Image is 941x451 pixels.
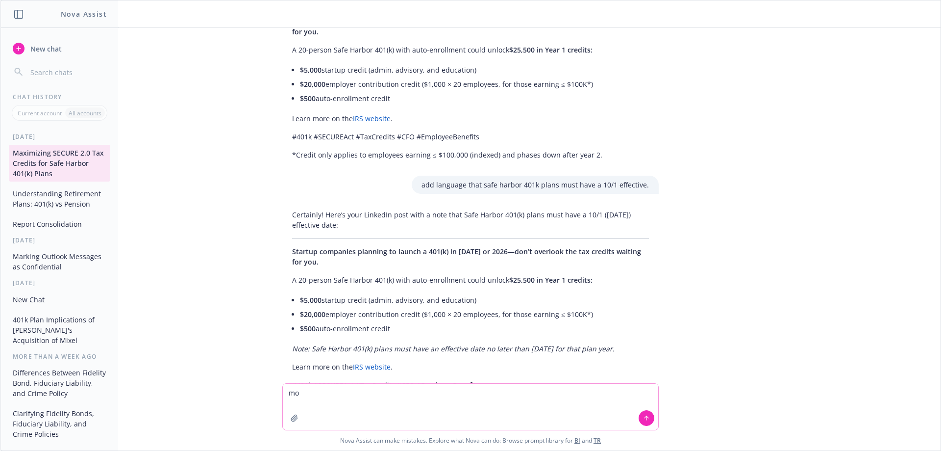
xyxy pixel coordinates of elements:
[300,94,316,103] span: $500
[300,321,649,336] li: auto-enrollment credit
[353,114,391,123] a: IRS website
[292,362,649,372] p: Learn more on the .
[1,352,118,361] div: More than a week ago
[9,40,110,57] button: New chat
[574,436,580,445] a: BI
[292,113,649,124] p: Learn more on the .
[300,307,649,321] li: employer contribution credit ($1,000 × 20 employees, for those earning ≤ $100K*)
[300,63,649,77] li: startup credit (admin, advisory, and education)
[300,295,322,305] span: $5,000
[300,91,649,106] li: auto-enrollment credit
[300,293,649,307] li: startup credit (admin, advisory, and education)
[1,236,118,244] div: [DATE]
[300,80,325,89] span: $20,000
[28,65,106,79] input: Search chats
[353,362,391,371] a: IRS website
[9,312,110,348] button: 401k Plan Implications of [PERSON_NAME]'s Acquisition of Mixel
[292,150,649,160] p: *Credit only applies to employees earning ≤ $100,000 (indexed) and phases down after year 2.
[421,180,649,190] p: add language that safe harbor 401k plans must have a 10/1 effective.
[300,65,322,75] span: $5,000
[1,93,118,101] div: Chat History
[300,324,316,333] span: $500
[1,133,118,141] div: [DATE]
[292,275,649,285] p: A 20-person Safe Harbor 401(k) with auto-enrollment could unlock
[9,248,110,275] button: Marking Outlook Messages as Confidential
[4,430,937,451] span: Nova Assist can make mistakes. Explore what Nova can do: Browse prompt library for and
[1,279,118,287] div: [DATE]
[292,132,649,142] p: #401k #SECUREAct #TaxCredits #CFO #EmployeeBenefits
[28,44,62,54] span: New chat
[69,109,101,117] p: All accounts
[61,9,107,19] h1: Nova Assist
[300,77,649,91] li: employer contribution credit ($1,000 × 20 employees, for those earning ≤ $100K*)
[292,344,615,353] em: Note: Safe Harbor 401(k) plans must have an effective date no later than [DATE] for that plan year.
[292,247,641,266] span: Startup companies planning to launch a 401(k) in [DATE] or 2026—don’t overlook the tax credits wa...
[9,292,110,308] button: New Chat
[292,45,649,55] p: A 20-person Safe Harbor 401(k) with auto-enrollment could unlock
[509,275,593,285] span: $25,500 in Year 1 credits:
[9,186,110,212] button: Understanding Retirement Plans: 401(k) vs Pension
[283,384,658,430] textarea: m
[9,216,110,232] button: Report Consolidation
[292,380,649,390] p: #401k #SECUREAct #TaxCredits #CFO #EmployeeBenefits
[9,365,110,401] button: Differences Between Fidelity Bond, Fiduciary Liability, and Crime Policy
[594,436,601,445] a: TR
[9,145,110,182] button: Maximizing SECURE 2.0 Tax Credits for Safe Harbor 401(k) Plans
[9,405,110,442] button: Clarifying Fidelity Bonds, Fiduciary Liability, and Crime Policies
[300,310,325,319] span: $20,000
[292,210,649,230] p: Certainly! Here’s your LinkedIn post with a note that Safe Harbor 401(k) plans must have a 10/1 (...
[509,45,593,54] span: $25,500 in Year 1 credits:
[18,109,62,117] p: Current account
